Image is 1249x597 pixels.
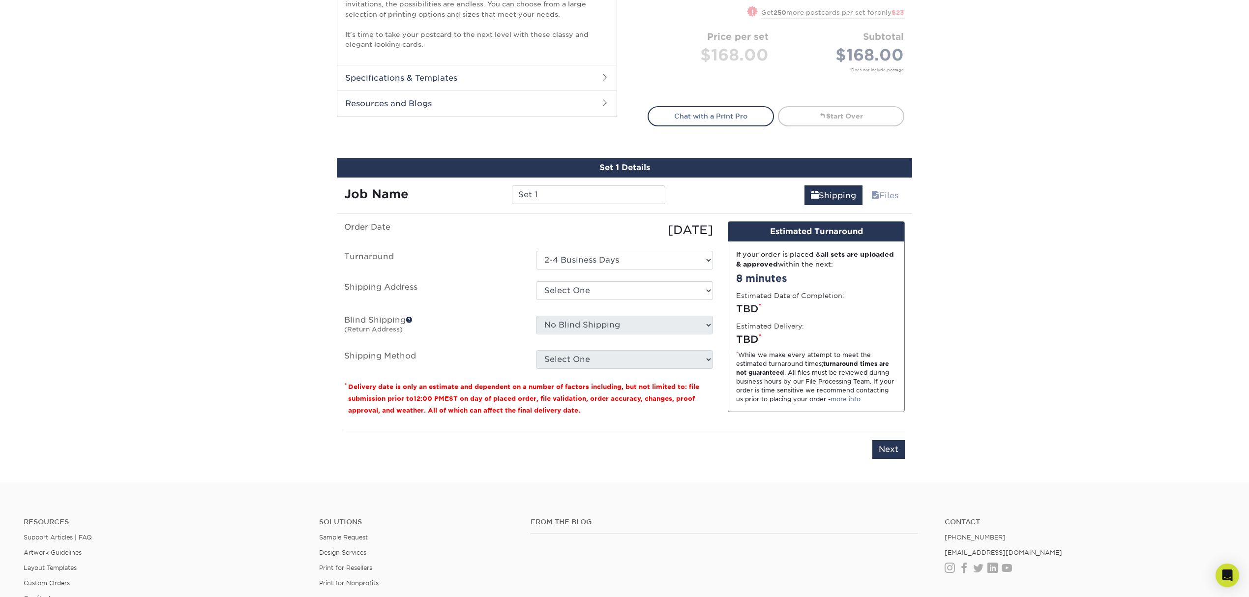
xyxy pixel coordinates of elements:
[804,185,862,205] a: Shipping
[945,549,1062,556] a: [EMAIL_ADDRESS][DOMAIN_NAME]
[945,518,1225,526] a: Contact
[736,321,804,331] label: Estimated Delivery:
[319,564,372,571] a: Print for Resellers
[736,301,896,316] div: TBD
[24,534,92,541] a: Support Articles | FAQ
[865,185,905,205] a: Files
[344,326,403,333] small: (Return Address)
[2,567,84,594] iframe: Google Customer Reviews
[648,106,774,126] a: Chat with a Print Pro
[319,534,368,541] a: Sample Request
[337,251,529,269] label: Turnaround
[778,106,904,126] a: Start Over
[872,440,905,459] input: Next
[319,579,379,587] a: Print for Nonprofits
[337,158,912,178] div: Set 1 Details
[736,351,896,404] div: While we make every attempt to meet the estimated turnaround times; . All files must be reviewed ...
[24,549,82,556] a: Artwork Guidelines
[414,395,445,402] span: 12:00 PM
[24,564,77,571] a: Layout Templates
[529,221,720,239] div: [DATE]
[736,271,896,286] div: 8 minutes
[736,291,844,300] label: Estimated Date of Completion:
[831,395,861,403] a: more info
[871,191,879,200] span: files
[337,90,617,116] h2: Resources and Blogs
[736,249,896,269] div: If your order is placed & within the next:
[337,350,529,369] label: Shipping Method
[337,65,617,90] h2: Specifications & Templates
[24,518,304,526] h4: Resources
[736,332,896,347] div: TBD
[337,221,529,239] label: Order Date
[531,518,918,526] h4: From the Blog
[728,222,904,241] div: Estimated Turnaround
[344,187,408,201] strong: Job Name
[319,549,366,556] a: Design Services
[337,316,529,338] label: Blind Shipping
[811,191,819,200] span: shipping
[512,185,665,204] input: Enter a job name
[1216,564,1239,587] div: Open Intercom Messenger
[348,383,699,414] small: Delivery date is only an estimate and dependent on a number of factors including, but not limited...
[337,281,529,304] label: Shipping Address
[319,518,516,526] h4: Solutions
[945,534,1006,541] a: [PHONE_NUMBER]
